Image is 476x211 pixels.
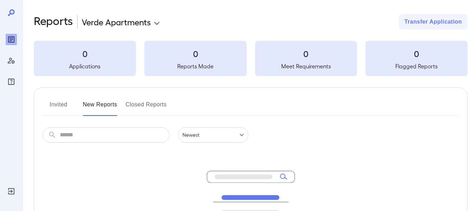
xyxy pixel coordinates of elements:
[43,99,74,116] button: Invited
[255,48,357,59] h3: 0
[34,62,136,70] h5: Applications
[365,62,468,70] h5: Flagged Reports
[6,55,17,66] div: Manage Users
[365,48,468,59] h3: 0
[34,41,468,76] summary: 0Applications0Reports Made0Meet Requirements0Flagged Reports
[6,34,17,45] div: Reports
[34,14,73,30] h2: Reports
[144,48,247,59] h3: 0
[83,99,117,116] button: New Reports
[82,16,151,27] p: Verde Apartments
[178,127,248,143] div: Newest
[144,62,247,70] h5: Reports Made
[6,76,17,87] div: FAQ
[34,48,136,59] h3: 0
[255,62,357,70] h5: Meet Requirements
[399,14,468,30] button: Transfer Application
[126,99,167,116] button: Closed Reports
[6,186,17,197] div: Log Out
